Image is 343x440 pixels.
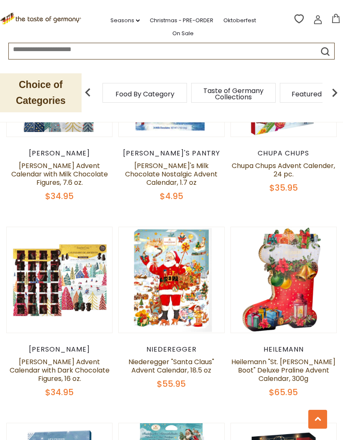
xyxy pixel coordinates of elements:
[119,227,224,333] img: Niederegger "Santa Claus" Advent Calendar, 18.5 oz
[200,88,267,100] a: Taste of Germany Collections
[6,345,113,354] div: [PERSON_NAME]
[160,190,183,202] span: $4.95
[118,149,225,158] div: [PERSON_NAME]'s Pantry
[326,84,343,101] img: next arrow
[10,357,110,383] a: [PERSON_NAME] Advent Calendar with Dark Chocolate Figures, 16 oz.
[125,161,218,187] a: [PERSON_NAME]'s Milk Chocolate Nostalgic Advent Calendar, 1.7 oz
[172,29,194,38] a: On Sale
[110,16,140,25] a: Seasons
[230,149,337,158] div: Chupa Chups
[269,182,298,194] span: $35.95
[45,190,74,202] span: $34.95
[45,386,74,398] span: $34.95
[230,345,337,354] div: Heilemann
[269,386,298,398] span: $65.95
[128,357,214,375] a: Niederegger "Santa Claus" Advent Calendar, 18.5 oz
[232,161,335,179] a: Chupa Chups Advent Calender, 24 pc.
[223,16,256,25] a: Oktoberfest
[6,149,113,158] div: [PERSON_NAME]
[118,345,225,354] div: Niederegger
[150,16,213,25] a: Christmas - PRE-ORDER
[157,378,186,390] span: $55.95
[231,357,335,383] a: Heilemann "St. [PERSON_NAME] Boot" Deluxe Praline Advent Calendar, 300g
[231,227,336,333] img: Heilemann "St. Nicholas Boot" Deluxe Praline Advent Calendar, 300g
[79,84,96,101] img: previous arrow
[115,91,174,97] a: Food By Category
[11,161,108,187] a: [PERSON_NAME] Advent Calendar with Milk Chocolate Figures, 7.6 oz.
[7,227,112,333] img: Simón Coll Advent Calendar with Dark Chocolate Figures, 16 oz.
